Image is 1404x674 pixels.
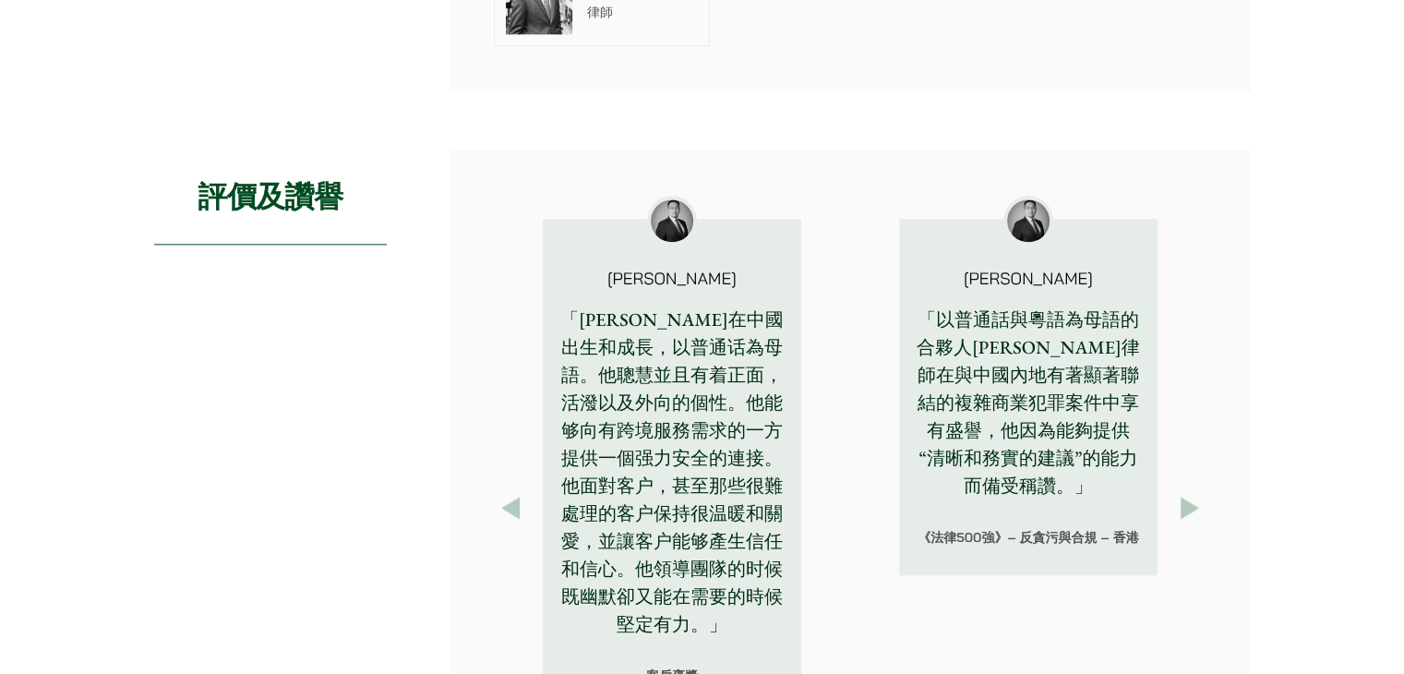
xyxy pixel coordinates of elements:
p: 「以普通話與粵語為母語的合夥人[PERSON_NAME]律師在與中國內地有著顯著聯結的複雜商業犯罪案件中享有盛譽，他因為能夠提供“清晰和務實的建議”的能力而備受稱讚。」 [914,306,1143,499]
p: [PERSON_NAME] [929,271,1128,287]
div: 《法律500強》– 反貪污與合規 – 香港 [899,499,1158,575]
p: [PERSON_NAME] [572,271,772,287]
h2: 評價及讚譽 [154,150,388,245]
p: 「[PERSON_NAME]在中國出生和成長，以普通话為母語。他聰慧並且有着正面，活潑以及外向的個性。他能够向有跨境服務需求的一方提供一個强力安全的連接。他面對客户，甚至那些很難處理的客户保持很... [558,306,786,638]
p: 律師 [587,3,699,22]
button: Next [1173,491,1206,524]
button: Previous [494,491,527,524]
